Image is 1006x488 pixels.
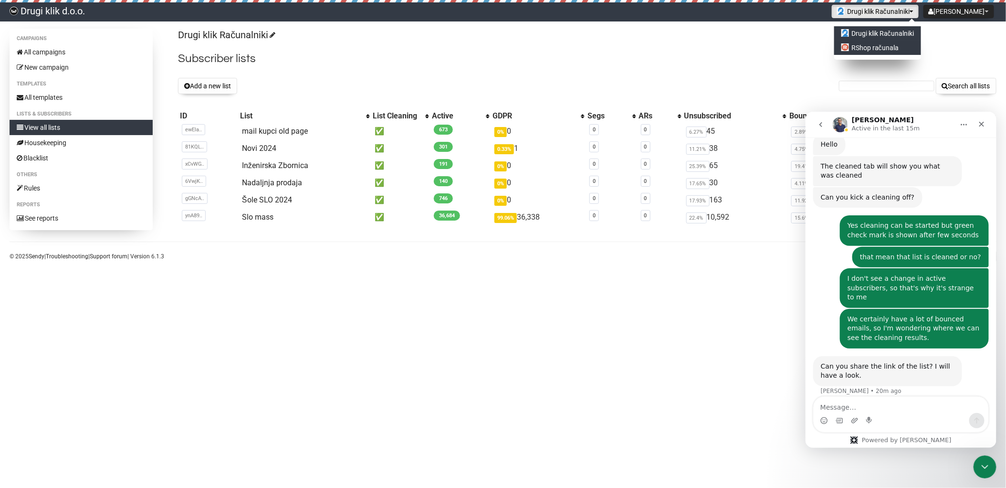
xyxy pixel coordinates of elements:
[791,161,815,172] span: 19.41%
[491,140,586,157] td: 1
[686,195,710,206] span: 17.93%
[682,191,788,209] td: 163
[238,109,371,123] th: List: No sort applied, activate to apply an ascending sort
[182,124,205,135] span: ewEla..
[644,127,647,133] a: 0
[789,111,870,121] div: Bounced
[10,120,153,135] a: View all lists
[909,111,935,121] div: Edit
[791,178,812,189] span: 4.11%
[10,108,153,120] li: Lists & subscribers
[787,109,871,123] th: Bounced: No sort applied, sorting is disabled
[837,7,845,15] img: 2.jpg
[834,26,921,41] a: Drugi klik Računalniki
[10,33,153,44] li: Campaigns
[593,161,596,167] a: 0
[178,50,996,67] h2: Subscriber lists
[791,212,812,223] span: 15.6%
[834,41,921,55] a: RShop računala
[242,178,302,187] a: Nadaljnja prodaja
[434,176,453,186] span: 140
[491,123,586,140] td: 0
[936,78,996,94] button: Search all lists
[841,29,849,37] img: 2.jpg
[242,195,292,204] a: Šole SLO 2024
[686,178,710,189] span: 17.65%
[787,174,871,191] td: 6
[593,212,596,219] a: 0
[180,111,236,121] div: ID
[10,60,153,75] a: New campaign
[182,141,207,152] span: 81KQL..
[10,135,153,150] a: Housekeeping
[10,169,153,180] li: Others
[832,5,919,18] button: Drugi klik Računalniki
[10,78,153,90] li: Templates
[787,209,871,226] td: 6,783
[644,144,647,150] a: 0
[791,127,812,138] span: 2.89%
[644,212,647,219] a: 0
[639,111,673,121] div: ARs
[644,195,647,202] a: 0
[682,109,788,123] th: Unsubscribed: No sort applied, activate to apply an ascending sort
[938,111,987,121] div: Delete
[787,157,871,174] td: 46
[371,123,430,140] td: ✅
[686,127,707,138] span: 6.27%
[178,29,274,41] a: Drugi klik Računalniki
[371,174,430,191] td: ✅
[10,90,153,105] a: All templates
[684,111,778,121] div: Unsubscribed
[90,253,127,260] a: Support forum
[787,140,871,157] td: 15
[242,212,273,222] a: Slo mass
[371,191,430,209] td: ✅
[491,209,586,226] td: 36,338
[434,142,453,152] span: 301
[787,191,871,209] td: 101
[10,251,164,262] p: © 2025 | | | Version 6.1.3
[682,174,788,191] td: 30
[242,127,308,136] a: mail kupci old page
[46,253,88,260] a: Troubleshooting
[806,112,996,448] iframe: Intercom live chat
[242,144,276,153] a: Novi 2024
[494,144,514,154] span: 0.33%
[907,109,937,123] th: Edit: No sort applied, sorting is disabled
[182,159,208,170] span: xCvWG..
[593,127,596,133] a: 0
[10,211,153,226] a: See reports
[586,109,637,123] th: Segs: No sort applied, activate to apply an ascending sort
[923,5,994,18] button: [PERSON_NAME]
[371,209,430,226] td: ✅
[682,157,788,174] td: 65
[491,157,586,174] td: 0
[10,150,153,166] a: Blacklist
[494,161,507,171] span: 0%
[491,109,586,123] th: GDPR: No sort applied, activate to apply an ascending sort
[936,109,996,123] th: Delete: No sort applied, activate to apply an ascending sort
